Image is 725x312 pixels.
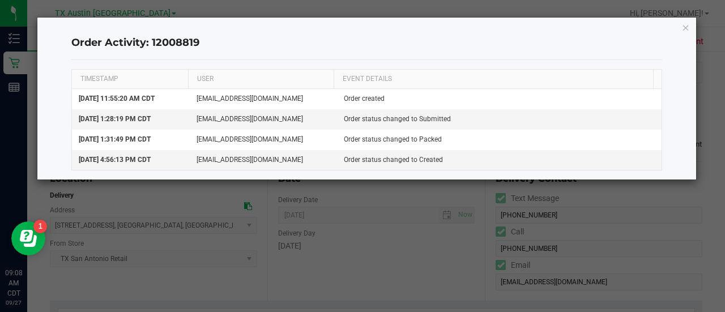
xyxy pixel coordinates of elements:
td: Order created [337,89,662,109]
span: [DATE] 1:28:19 PM CDT [79,115,151,123]
span: [DATE] 11:55:20 AM CDT [79,95,155,102]
td: Order status changed to Packed [337,130,662,150]
td: [EMAIL_ADDRESS][DOMAIN_NAME] [190,89,337,109]
th: TIMESTAMP [72,70,188,89]
h4: Order Activity: 12008819 [71,36,663,50]
th: EVENT DETAILS [334,70,654,89]
iframe: Resource center unread badge [33,220,47,233]
span: [DATE] 4:56:13 PM CDT [79,156,151,164]
th: USER [188,70,334,89]
span: [DATE] 1:31:49 PM CDT [79,135,151,143]
td: [EMAIL_ADDRESS][DOMAIN_NAME] [190,109,337,130]
td: [EMAIL_ADDRESS][DOMAIN_NAME] [190,130,337,150]
td: Order status changed to Created [337,150,662,170]
td: Order status changed to Submitted [337,109,662,130]
td: [EMAIL_ADDRESS][DOMAIN_NAME] [190,150,337,170]
iframe: Resource center [11,221,45,255]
